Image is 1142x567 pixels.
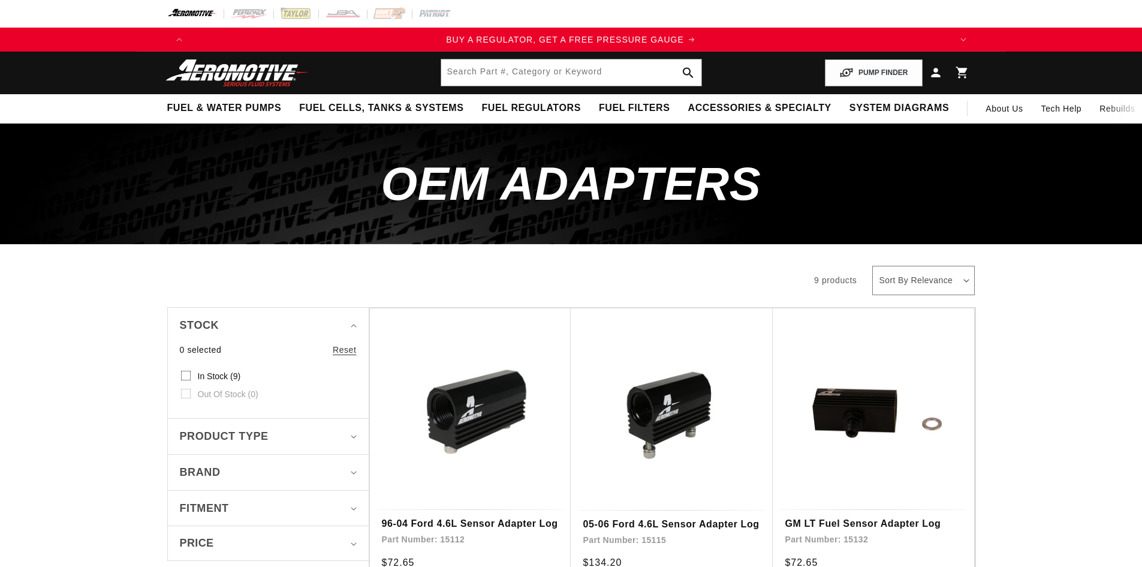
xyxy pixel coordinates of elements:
[198,389,258,400] span: Out of stock (0)
[441,59,701,86] input: Search by Part Number, Category or Keyword
[191,33,951,46] a: BUY A REGULATOR, GET A FREE PRESSURE GAUGE
[180,491,357,526] summary: Fitment (0 selected)
[299,102,463,115] span: Fuel Cells, Tanks & Systems
[180,535,214,551] span: Price
[446,35,684,44] span: BUY A REGULATOR, GET A FREE PRESSURE GAUGE
[1032,94,1091,123] summary: Tech Help
[679,94,840,122] summary: Accessories & Specialty
[1099,102,1135,115] span: Rebuilds
[481,102,580,115] span: Fuel Regulators
[785,516,962,532] a: GM LT Fuel Sensor Adapter Log
[158,94,291,122] summary: Fuel & Water Pumps
[167,102,282,115] span: Fuel & Water Pumps
[688,102,831,115] span: Accessories & Specialty
[951,28,975,52] button: Translation missing: en.sections.announcements.next_announcement
[840,94,958,122] summary: System Diagrams
[180,526,357,560] summary: Price
[290,94,472,122] summary: Fuel Cells, Tanks & Systems
[198,371,241,382] span: In stock (9)
[180,500,229,517] span: Fitment
[472,94,589,122] summary: Fuel Regulators
[191,33,951,46] div: Announcement
[180,419,357,454] summary: Product type (0 selected)
[590,94,679,122] summary: Fuel Filters
[167,28,191,52] button: Translation missing: en.sections.announcements.previous_announcement
[333,343,357,356] a: Reset
[599,102,670,115] span: Fuel Filters
[986,104,1023,113] span: About Us
[814,275,857,285] span: 9 products
[180,308,357,343] summary: Stock (0 selected)
[180,464,221,481] span: Brand
[162,59,312,87] img: Aeromotive
[137,28,1005,52] slideshow-component: Translation missing: en.sections.announcements.announcement_bar
[180,343,222,356] span: 0 selected
[977,94,1032,123] a: About Us
[180,455,357,490] summary: Brand (0 selected)
[825,59,922,86] button: PUMP FINDER
[381,157,761,210] span: OEM Adapters
[583,517,761,532] a: 05-06 Ford 4.6L Sensor Adapter Log
[849,102,949,115] span: System Diagrams
[180,428,269,445] span: Product type
[382,516,559,532] a: 96-04 Ford 4.6L Sensor Adapter Log
[180,317,219,334] span: Stock
[191,33,951,46] div: 1 of 4
[1041,102,1082,115] span: Tech Help
[675,59,701,86] button: search button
